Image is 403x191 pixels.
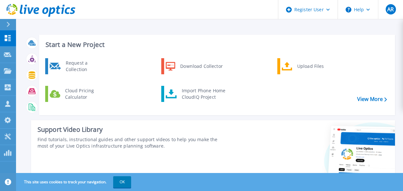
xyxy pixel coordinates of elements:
a: View More [357,96,387,102]
div: Find tutorials, instructional guides and other support videos to help you make the most of your L... [38,136,227,149]
div: Import Phone Home CloudIQ Project [179,87,229,100]
div: Upload Files [294,60,341,73]
div: Request a Collection [63,60,109,73]
a: Request a Collection [45,58,111,74]
div: Download Collector [177,60,225,73]
div: Cloud Pricing Calculator [62,87,109,100]
button: OK [113,176,131,188]
span: This site uses cookies to track your navigation. [18,176,131,188]
div: Support Video Library [38,125,227,134]
a: Upload Files [277,58,343,74]
a: Download Collector [161,58,227,74]
h3: Start a New Project [46,41,387,48]
span: AR [387,7,394,12]
a: Cloud Pricing Calculator [45,86,111,102]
